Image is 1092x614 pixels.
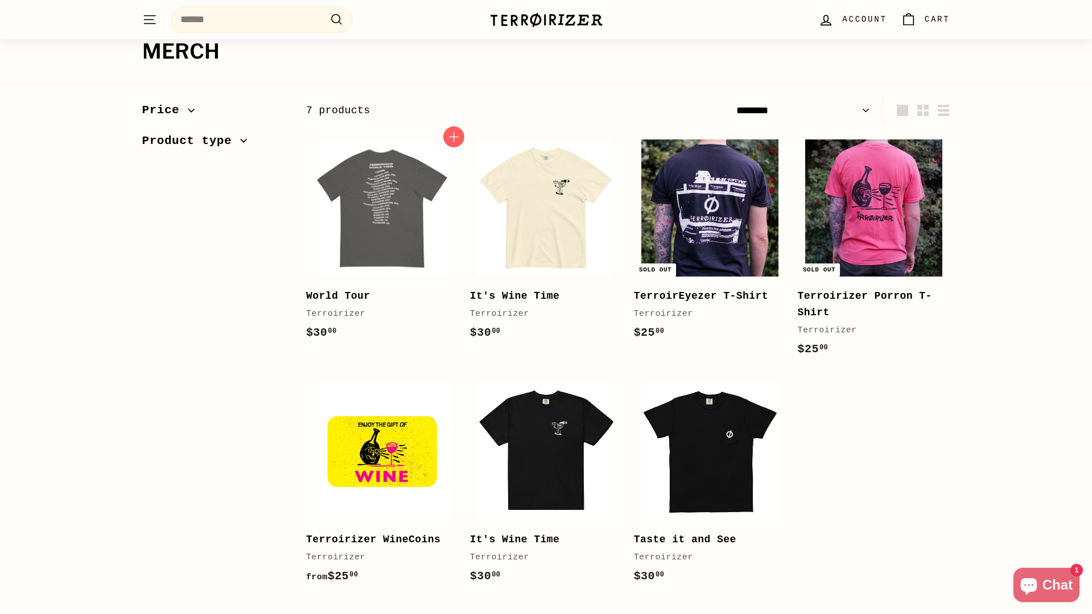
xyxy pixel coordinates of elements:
[634,570,665,583] span: $30
[306,102,628,119] div: 7 products
[634,534,736,545] b: Taste it and See
[306,132,459,353] a: World Tour Terroirizer
[634,132,786,353] a: Sold out TerroirEyezer T-Shirt Terroirizer
[634,376,786,597] a: Taste it and See Terroirizer
[349,571,358,579] sup: 00
[894,3,957,36] a: Cart
[634,326,665,339] span: $25
[925,13,950,26] span: Cart
[306,572,328,582] span: from
[798,290,932,318] b: Terroirizer Porron T-Shirt
[470,551,611,564] div: Terroirizer
[142,129,288,159] button: Product type
[634,307,775,321] div: Terroirizer
[470,570,501,583] span: $30
[142,101,188,120] span: Price
[306,376,459,597] a: Terroirizer WineCoins Terroirizer
[798,132,950,370] a: Sold out Terroirizer Porron T-Shirt Terroirizer
[634,290,768,302] b: TerroirEyezer T-Shirt
[306,534,440,545] b: Terroirizer WineCoins
[142,131,241,151] span: Product type
[470,132,623,353] a: It's Wine Time Terroirizer
[470,290,560,302] b: It's Wine Time
[470,326,501,339] span: $30
[656,327,664,335] sup: 00
[798,263,840,277] div: Sold out
[328,327,336,335] sup: 00
[492,327,500,335] sup: 00
[306,326,337,339] span: $30
[634,263,676,277] div: Sold out
[656,571,664,579] sup: 00
[492,571,500,579] sup: 00
[142,98,288,129] button: Price
[306,307,447,321] div: Terroirizer
[842,13,887,26] span: Account
[811,3,893,36] a: Account
[306,570,358,583] span: $25
[798,343,829,356] span: $25
[470,534,560,545] b: It's Wine Time
[306,551,447,564] div: Terroirizer
[306,290,370,302] b: World Tour
[798,324,939,337] div: Terroirizer
[1010,568,1083,605] inbox-online-store-chat: Shopify online store chat
[470,307,611,321] div: Terroirizer
[470,376,623,597] a: It's Wine Time Terroirizer
[142,40,950,63] h1: Merch
[634,551,775,564] div: Terroirizer
[819,344,828,352] sup: 00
